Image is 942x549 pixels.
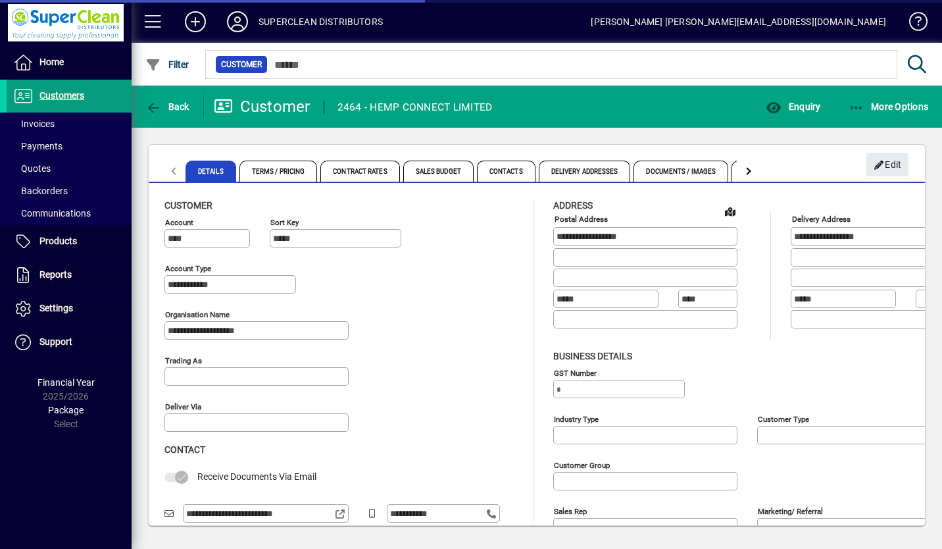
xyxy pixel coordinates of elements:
[7,113,132,135] a: Invoices
[7,135,132,157] a: Payments
[13,118,55,129] span: Invoices
[259,11,383,32] div: SUPERCLEAN DISTRIBUTORS
[39,236,77,246] span: Products
[132,95,204,118] app-page-header-button: Back
[165,356,202,365] mat-label: Trading as
[874,154,902,176] span: Edit
[13,163,51,174] span: Quotes
[866,153,908,176] button: Edit
[7,259,132,292] a: Reports
[145,59,189,70] span: Filter
[39,269,72,280] span: Reports
[766,101,820,112] span: Enquiry
[164,444,205,455] span: Contact
[762,95,824,118] button: Enquiry
[13,186,68,196] span: Backorders
[145,101,189,112] span: Back
[554,506,587,515] mat-label: Sales rep
[39,336,72,347] span: Support
[477,161,535,182] span: Contacts
[758,506,823,515] mat-label: Marketing/ Referral
[554,460,610,469] mat-label: Customer group
[13,141,62,151] span: Payments
[165,402,201,411] mat-label: Deliver via
[239,161,318,182] span: Terms / Pricing
[554,414,599,423] mat-label: Industry type
[39,90,84,101] span: Customers
[214,96,310,117] div: Customer
[731,161,805,182] span: Custom Fields
[633,161,728,182] span: Documents / Images
[553,351,632,361] span: Business details
[403,161,474,182] span: Sales Budget
[37,377,95,388] span: Financial Year
[337,97,493,118] div: 2464 - HEMP CONNECT LIMITED
[174,10,216,34] button: Add
[7,225,132,258] a: Products
[165,264,211,273] mat-label: Account Type
[13,208,91,219] span: Communications
[7,202,132,224] a: Communications
[216,10,259,34] button: Profile
[165,310,230,319] mat-label: Organisation name
[720,201,741,222] a: View on map
[7,326,132,359] a: Support
[270,218,299,227] mat-label: Sort key
[7,46,132,79] a: Home
[554,368,597,377] mat-label: GST Number
[142,53,193,76] button: Filter
[39,303,73,313] span: Settings
[758,414,809,423] mat-label: Customer type
[221,58,262,71] span: Customer
[7,180,132,202] a: Backorders
[849,101,929,112] span: More Options
[539,161,631,182] span: Delivery Addresses
[7,292,132,325] a: Settings
[7,157,132,180] a: Quotes
[591,11,886,32] div: [PERSON_NAME] [PERSON_NAME][EMAIL_ADDRESS][DOMAIN_NAME]
[39,57,64,67] span: Home
[553,200,593,211] span: Address
[164,200,212,211] span: Customer
[899,3,926,45] a: Knowledge Base
[142,95,193,118] button: Back
[48,405,84,415] span: Package
[197,471,316,482] span: Receive Documents Via Email
[186,161,236,182] span: Details
[845,95,932,118] button: More Options
[320,161,399,182] span: Contract Rates
[165,218,193,227] mat-label: Account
